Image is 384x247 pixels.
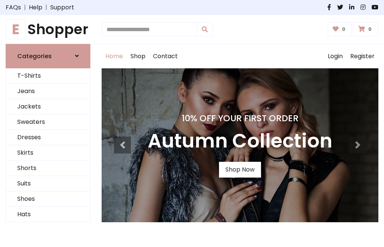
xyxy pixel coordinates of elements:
a: 0 [353,22,378,36]
a: FAQs [6,3,21,12]
a: Register [346,44,378,68]
a: Skirts [6,145,90,161]
a: Categories [6,44,90,68]
a: Home [102,44,127,68]
span: | [42,3,50,12]
a: Sweaters [6,114,90,130]
a: Jeans [6,84,90,99]
h4: 10% Off Your First Order [148,113,332,123]
span: 0 [340,26,347,33]
a: EShopper [6,21,90,38]
span: 0 [366,26,373,33]
a: Hats [6,207,90,222]
a: Shop Now [219,162,261,178]
a: Contact [149,44,181,68]
span: | [21,3,29,12]
a: 0 [328,22,352,36]
span: E [6,19,26,39]
h1: Shopper [6,21,90,38]
a: Suits [6,176,90,191]
a: Help [29,3,42,12]
h3: Autumn Collection [148,130,332,153]
a: Shoes [6,191,90,207]
a: Support [50,3,74,12]
a: Jackets [6,99,90,114]
a: Login [324,44,346,68]
a: T-Shirts [6,68,90,84]
a: Shop [127,44,149,68]
a: Dresses [6,130,90,145]
a: Shorts [6,161,90,176]
h6: Categories [17,53,52,60]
